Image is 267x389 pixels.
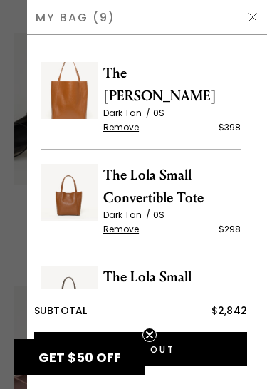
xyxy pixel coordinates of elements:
[34,304,88,318] span: Subtotal
[103,224,140,235] span: Remove
[247,11,258,23] img: Hide Drawer
[41,266,98,323] img: The Lola Small Convertible Tote
[103,164,241,209] span: The Lola Small Convertible Tote
[103,209,153,221] span: Dark Tan
[219,222,241,237] div: $298
[211,304,248,318] span: $2,842
[103,107,153,119] span: Dark Tan
[153,107,164,119] span: 0S
[142,328,157,342] button: Close teaser
[103,122,140,133] span: Remove
[153,209,164,221] span: 0S
[103,266,241,311] span: The Lola Small Convertible Tote
[41,62,98,119] img: The Lola Tote
[14,339,145,375] div: GET $50 OFFClose teaser
[103,62,241,108] span: The [PERSON_NAME]
[219,120,241,135] div: $398
[34,332,248,366] input: Check Out
[38,348,121,366] span: GET $50 OFF
[41,164,98,221] img: The Lola Small Convertible Tote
